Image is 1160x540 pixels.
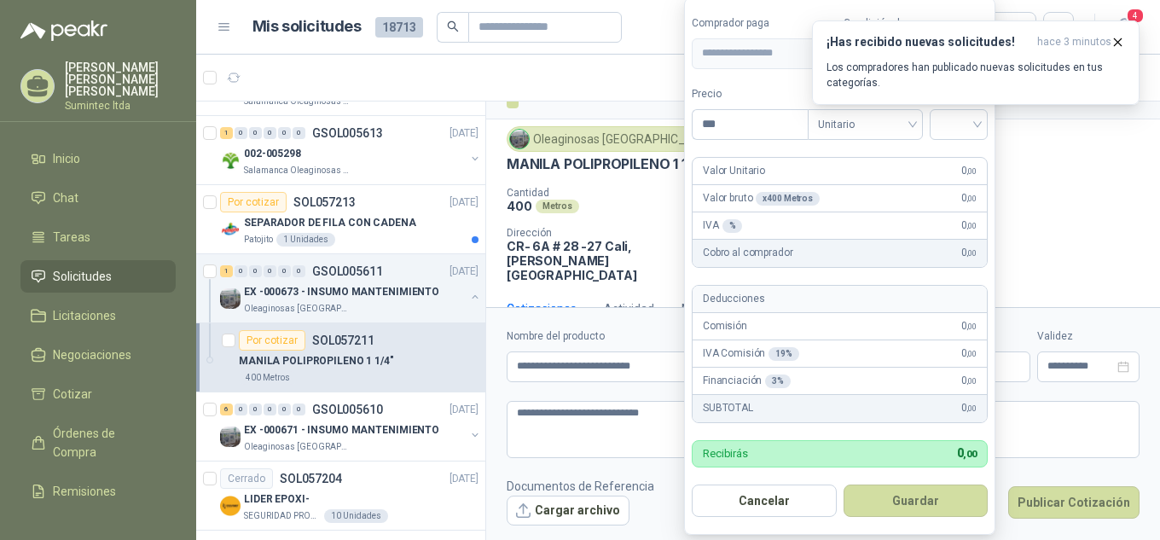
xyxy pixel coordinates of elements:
div: Por cotizar [220,192,287,212]
p: Deducciones [703,291,764,307]
p: Dirección [507,227,693,239]
span: ,00 [966,248,977,258]
span: 0 [957,446,977,460]
span: 18713 [375,17,423,38]
a: Inicio [20,142,176,175]
a: Por cotizarSOL057211MANILA POLIPROPILENO 1 1/4"400 Metros [196,323,485,392]
span: 0 [961,373,977,389]
label: Precio [692,86,808,102]
p: GSOL005611 [312,265,383,277]
p: Sumintec ltda [65,101,176,111]
p: MANILA POLIPROPILENO 1 1/4" [239,353,394,369]
p: Patojito [244,233,273,247]
div: Metros [536,200,579,213]
a: 1 0 0 0 0 0 GSOL005613[DATE] Company Logo002-005298Salamanca Oleaginosas SAS [220,123,482,177]
div: 0 [278,127,291,139]
p: 002-005298 [244,146,301,162]
button: Publicar Cotización [1008,486,1140,519]
span: Órdenes de Compra [53,424,159,462]
label: Validez [1037,328,1140,345]
p: Cobro al comprador [703,245,792,261]
button: 4 [1109,12,1140,43]
a: Chat [20,182,176,214]
span: ,00 [966,376,977,386]
label: Condición de pago [844,15,989,32]
a: 1 0 0 0 0 0 GSOL005611[DATE] Company LogoEX -000673 - INSUMO MANTENIMIENTOOleaginosas [GEOGRAPHIC... [220,261,482,316]
span: Remisiones [53,482,116,501]
img: Logo peakr [20,20,107,41]
p: EX -000671 - INSUMO MANTENIMIENTO [244,422,439,438]
div: 6 [220,404,233,415]
span: search [447,20,459,32]
div: Oleaginosas [GEOGRAPHIC_DATA][PERSON_NAME] [507,126,820,152]
p: SEPARADOR DE FILA CON CADENA [244,215,416,231]
p: Valor bruto [703,190,820,206]
div: 0 [293,404,305,415]
div: 0 [249,404,262,415]
span: ,00 [966,322,977,331]
button: Guardar [844,485,989,517]
label: Flete [962,328,1030,345]
div: 0 [264,265,276,277]
p: SUBTOTAL [703,400,753,416]
span: Solicitudes [53,267,112,286]
label: Nombre del producto [507,328,792,345]
div: x 400 Metros [756,192,820,206]
span: Cotizar [53,385,92,404]
p: LIDER EPOXI- [244,491,310,508]
img: Company Logo [220,219,241,240]
a: Solicitudes [20,260,176,293]
span: Negociaciones [53,345,131,364]
p: [DATE] [449,402,478,418]
p: EX -000673 - INSUMO MANTENIMIENTO [244,284,439,300]
p: SOL057213 [293,196,356,208]
a: Tareas [20,221,176,253]
p: IVA Comisión [703,345,799,362]
span: ,00 [963,449,977,460]
a: CerradoSOL057204[DATE] Company LogoLIDER EPOXI-SEGURIDAD PROVISER LTDA10 Unidades [196,462,485,531]
img: Company Logo [220,496,241,516]
div: 1 [220,127,233,139]
p: Oleaginosas [GEOGRAPHIC_DATA][PERSON_NAME] [244,440,351,454]
p: [PERSON_NAME] [PERSON_NAME] [PERSON_NAME] [65,61,176,97]
span: 0 [961,218,977,234]
div: 1 Unidades [276,233,335,247]
div: 0 [278,265,291,277]
p: Documentos de Referencia [507,477,654,496]
div: 10 Unidades [324,509,388,523]
p: Comisión [703,318,747,334]
a: Licitaciones [20,299,176,332]
p: [DATE] [449,125,478,142]
div: Cerrado [220,468,273,489]
p: Salamanca Oleaginosas SAS [244,95,351,108]
p: GSOL005613 [312,127,383,139]
p: Cantidad [507,187,728,199]
p: Financiación [703,373,791,389]
span: ,00 [966,404,977,413]
img: Company Logo [220,150,241,171]
p: GSOL005610 [312,404,383,415]
a: 6 0 0 0 0 0 GSOL005610[DATE] Company LogoEX -000671 - INSUMO MANTENIMIENTOOleaginosas [GEOGRAPHIC... [220,399,482,454]
p: [DATE] [449,264,478,280]
p: 400 [507,199,532,213]
p: Valor Unitario [703,163,765,179]
button: ¡Has recibido nuevas solicitudes!hace 3 minutos Los compradores han publicado nuevas solicitudes ... [812,20,1140,105]
p: Los compradores han publicado nuevas solicitudes en tus categorías. [826,60,1125,90]
div: 19 % [768,347,799,361]
span: ,00 [966,194,977,203]
p: MANILA POLIPROPILENO 1 1/4" [507,155,707,173]
div: 0 [249,265,262,277]
h3: ¡Has recibido nuevas solicitudes! [826,35,1030,49]
span: 0 [961,163,977,179]
label: Comprador paga [692,15,837,32]
span: Licitaciones [53,306,116,325]
a: Cotizar [20,378,176,410]
button: Cargar archivo [507,496,629,526]
p: SOL057211 [312,334,374,346]
span: Inicio [53,149,80,168]
div: 0 [264,127,276,139]
span: ,00 [966,349,977,358]
img: Company Logo [220,427,241,447]
a: Remisiones [20,475,176,508]
div: % [722,219,743,233]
